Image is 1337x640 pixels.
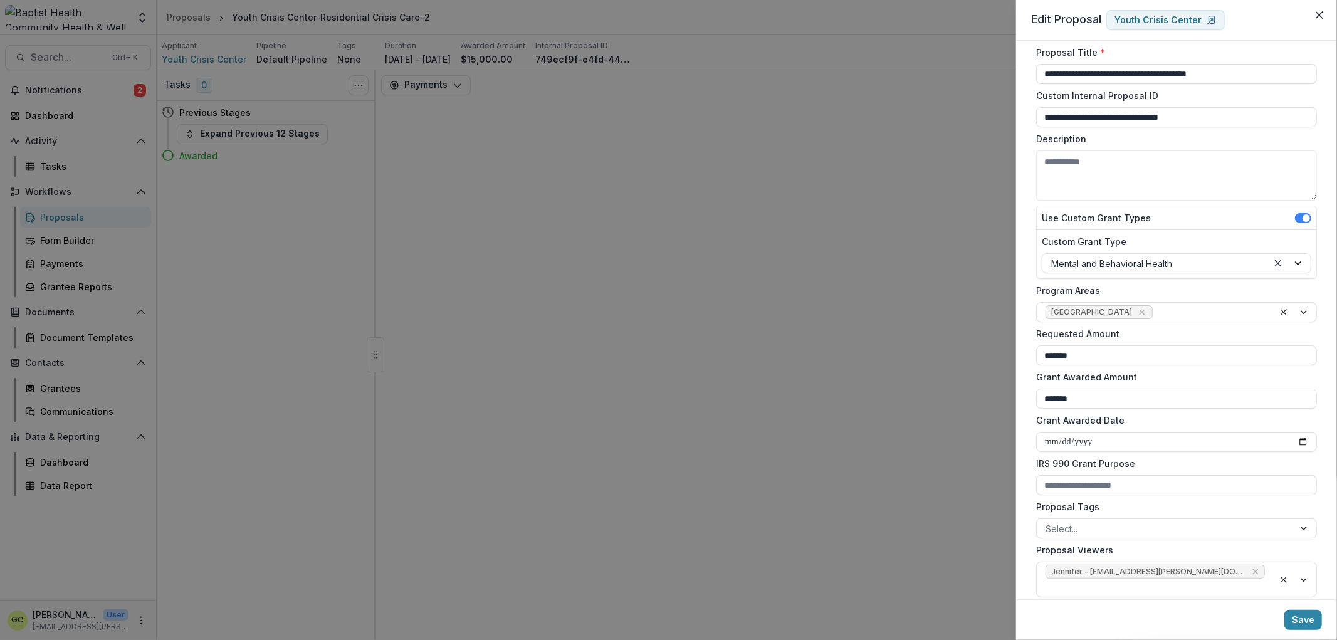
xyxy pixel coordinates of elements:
[1036,132,1309,145] label: Description
[1114,15,1202,26] p: Youth Crisis Center
[1051,308,1132,317] span: [GEOGRAPHIC_DATA]
[1036,500,1309,513] label: Proposal Tags
[1136,306,1148,318] div: Remove Duval County
[1106,10,1225,30] a: Youth Crisis Center
[1036,89,1309,102] label: Custom Internal Proposal ID
[1036,414,1309,427] label: Grant Awarded Date
[1250,565,1261,578] div: Remove Jennifer - jennifer.donahoo@bmcjax.com
[1036,46,1309,59] label: Proposal Title
[1042,211,1151,224] label: Use Custom Grant Types
[1036,370,1309,384] label: Grant Awarded Amount
[1036,457,1309,470] label: IRS 990 Grant Purpose
[1276,572,1291,587] div: Clear selected options
[1309,5,1329,25] button: Close
[1051,567,1247,576] span: Jennifer - [EMAIL_ADDRESS][PERSON_NAME][DOMAIN_NAME]
[1276,305,1291,320] div: Clear selected options
[1284,610,1322,630] button: Save
[1042,235,1304,248] label: Custom Grant Type
[1031,13,1101,26] span: Edit Proposal
[1271,256,1286,271] div: Clear selected options
[1036,327,1309,340] label: Requested Amount
[1036,543,1309,557] label: Proposal Viewers
[1036,284,1309,297] label: Program Areas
